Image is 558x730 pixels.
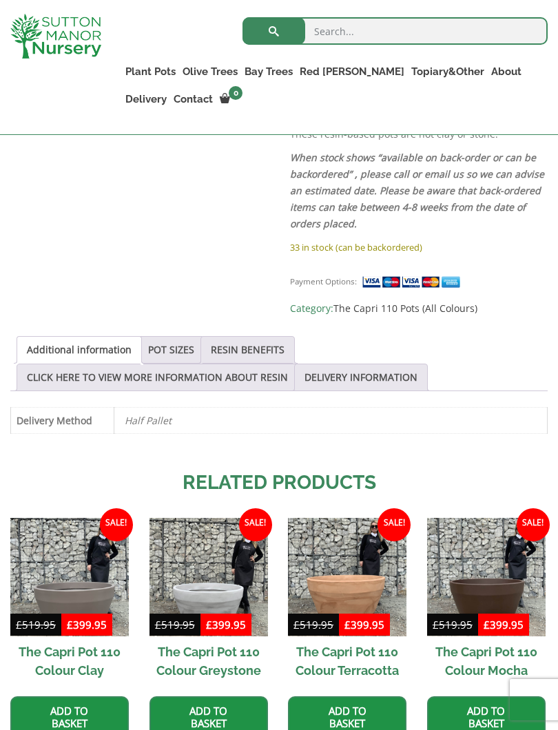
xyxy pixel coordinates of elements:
h2: The Capri Pot 110 Colour Greystone [149,636,268,686]
a: POT SIZES [148,337,194,363]
a: Sale! The Capri Pot 110 Colour Clay [10,518,129,686]
bdi: 519.95 [293,618,333,632]
h2: The Capri Pot 110 Colour Mocha [427,636,546,686]
a: Bay Trees [241,62,296,81]
span: £ [16,618,22,632]
h2: The Capri Pot 110 Colour Clay [10,636,129,686]
bdi: 519.95 [433,618,473,632]
span: Category: [290,300,548,317]
em: When stock shows “available on back-order or can be backordered” , please call or email us so we ... [290,151,544,230]
img: The Capri Pot 110 Colour Terracotta [288,518,406,636]
span: £ [433,618,439,632]
span: £ [155,618,161,632]
span: £ [206,618,212,632]
a: About [488,62,525,81]
a: The Capri 110 Pots (All Colours) [333,302,477,315]
img: The Capri Pot 110 Colour Greystone [149,518,268,636]
bdi: 519.95 [155,618,195,632]
span: Sale! [239,508,272,541]
img: payment supported [362,275,465,289]
span: Sale! [100,508,133,541]
bdi: 399.95 [67,618,107,632]
span: £ [484,618,490,632]
p: Half Pallet [125,408,537,433]
a: Delivery [122,90,170,109]
a: Sale! The Capri Pot 110 Colour Mocha [427,518,546,686]
a: Plant Pots [122,62,179,81]
bdi: 519.95 [16,618,56,632]
th: Delivery Method [11,407,114,433]
bdi: 399.95 [484,618,524,632]
p: 33 in stock (can be backordered) [290,239,548,255]
span: Sale! [517,508,550,541]
img: logo [10,14,101,59]
a: Topiary&Other [408,62,488,81]
img: The Capri Pot 110 Colour Clay [10,518,129,636]
bdi: 399.95 [206,618,246,632]
span: 0 [229,86,242,100]
h2: Related products [10,468,548,497]
small: Payment Options: [290,276,357,286]
img: The Capri Pot 110 Colour Mocha [427,518,546,636]
a: RESIN BENEFITS [211,337,285,363]
bdi: 399.95 [344,618,384,632]
table: Product Details [10,407,548,434]
h2: The Capri Pot 110 Colour Terracotta [288,636,406,686]
span: £ [344,618,351,632]
span: £ [67,618,73,632]
a: Additional information [27,337,132,363]
a: Sale! The Capri Pot 110 Colour Terracotta [288,518,406,686]
a: CLICK HERE TO VIEW MORE INFORMATION ABOUT RESIN [27,364,288,390]
a: 0 [216,90,247,109]
a: Red [PERSON_NAME] [296,62,408,81]
a: Olive Trees [179,62,241,81]
a: Contact [170,90,216,109]
span: £ [293,618,300,632]
span: Sale! [378,508,411,541]
a: DELIVERY INFORMATION [304,364,417,390]
input: Search... [242,17,548,45]
a: Sale! The Capri Pot 110 Colour Greystone [149,518,268,686]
